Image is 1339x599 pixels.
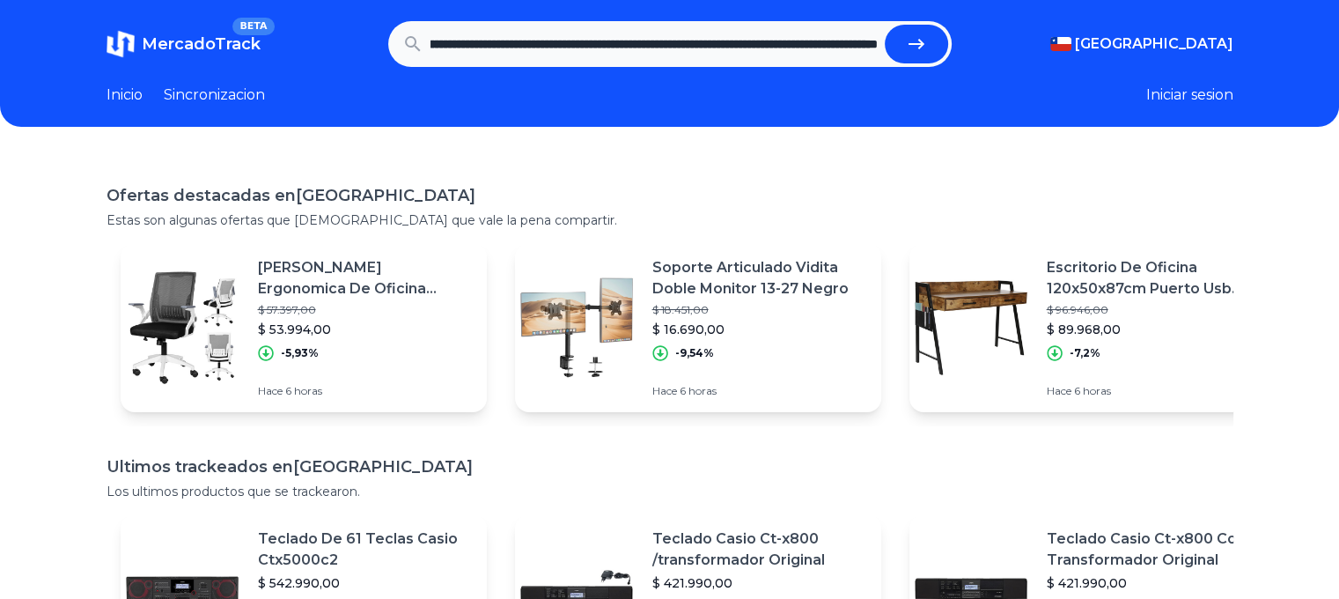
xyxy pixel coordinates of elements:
p: -5,93% [281,346,319,360]
p: $ 89.968,00 [1047,321,1262,338]
p: -9,54% [675,346,714,360]
a: Featured image[PERSON_NAME] Ergonomica De Oficina Escritorio Ejecutiva Látex$ 57.397,00$ 53.994,0... [121,243,487,412]
p: Teclado De 61 Teclas Casio Ctx5000c2 [258,529,473,571]
p: Estas son algunas ofertas que [DEMOGRAPHIC_DATA] que vale la pena compartir. [107,211,1233,229]
img: MercadoTrack [107,30,135,58]
button: [GEOGRAPHIC_DATA] [1050,33,1233,55]
a: Featured imageEscritorio De Oficina 120x50x87cm Puerto Usb Bolsillo Gancho$ 96.946,00$ 89.968,00-... [909,243,1276,412]
p: $ 542.990,00 [258,574,473,592]
p: $ 16.690,00 [652,321,867,338]
h1: Ofertas destacadas en [GEOGRAPHIC_DATA] [107,183,1233,208]
p: $ 96.946,00 [1047,303,1262,317]
span: [GEOGRAPHIC_DATA] [1075,33,1233,55]
span: BETA [232,18,274,35]
p: $ 57.397,00 [258,303,473,317]
p: Soporte Articulado Vidita Doble Monitor 13-27 Negro [652,257,867,299]
p: -7,2% [1070,346,1100,360]
p: Hace 6 horas [652,384,867,398]
a: Inicio [107,85,143,106]
p: Teclado Casio Ct-x800 /transformador Original [652,529,867,571]
img: Chile [1050,37,1071,51]
h1: Ultimos trackeados en [GEOGRAPHIC_DATA] [107,455,1233,479]
p: $ 18.451,00 [652,303,867,317]
a: Sincronizacion [164,85,265,106]
button: Iniciar sesion [1146,85,1233,106]
img: Featured image [515,266,638,389]
span: MercadoTrack [142,34,261,54]
img: Featured image [121,266,244,389]
p: [PERSON_NAME] Ergonomica De Oficina Escritorio Ejecutiva Látex [258,257,473,299]
p: Teclado Casio Ct-x800 Con Transformador Original [1047,529,1262,571]
p: $ 421.990,00 [652,574,867,592]
p: Escritorio De Oficina 120x50x87cm Puerto Usb Bolsillo Gancho [1047,257,1262,299]
p: Hace 6 horas [1047,384,1262,398]
p: $ 421.990,00 [1047,574,1262,592]
a: MercadoTrackBETA [107,30,261,58]
p: $ 53.994,00 [258,321,473,338]
p: Hace 6 horas [258,384,473,398]
a: Featured imageSoporte Articulado Vidita Doble Monitor 13-27 Negro$ 18.451,00$ 16.690,00-9,54%Hace... [515,243,881,412]
p: Los ultimos productos que se trackearon. [107,483,1233,500]
img: Featured image [909,266,1033,389]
